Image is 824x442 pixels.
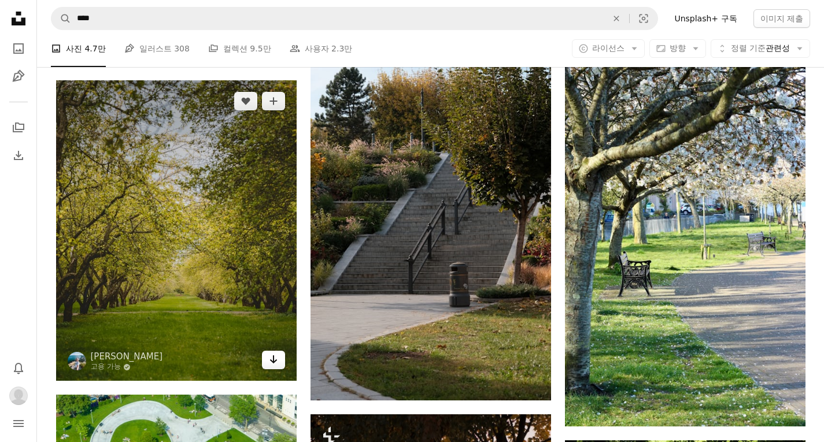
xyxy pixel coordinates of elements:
[630,8,657,29] button: 시각적 검색
[667,9,744,28] a: Unsplash+ 구독
[262,351,285,369] a: 다운로드
[262,92,285,110] button: 컬렉션에 추가
[7,65,30,88] a: 일러스트
[234,92,257,110] button: 좋아요
[604,8,629,29] button: 삭제
[311,215,551,225] a: 스케이트보드를 타고 계단을 내려가는 남자
[208,30,271,67] a: 컬렉션 9.5만
[7,7,30,32] a: 홈 — Unsplash
[565,240,805,251] a: 낮 동안 나무 근처의 푸른 잔디밭에 검은 금속 벤치
[7,37,30,60] a: 사진
[51,7,658,30] form: 사이트 전체에서 이미지 찾기
[7,412,30,435] button: 메뉴
[56,225,297,236] a: 푸른 잎 나무
[592,43,625,53] span: 라이선스
[9,387,28,405] img: 사용자 Jugeol Lee의 아바타
[311,40,551,400] img: 스케이트보드를 타고 계단을 내려가는 남자
[731,43,790,54] span: 관련성
[7,116,30,139] a: 컬렉션
[91,351,163,362] a: [PERSON_NAME]
[753,9,810,28] button: 이미지 제출
[7,356,30,380] button: 알림
[51,8,71,29] button: Unsplash 검색
[250,42,271,55] span: 9.5만
[731,43,766,53] span: 정렬 기준
[174,42,190,55] span: 308
[572,39,645,58] button: 라이선스
[711,39,810,58] button: 정렬 기준관련성
[565,66,805,426] img: 낮 동안 나무 근처의 푸른 잔디밭에 검은 금속 벤치
[331,42,352,55] span: 2.3만
[7,384,30,407] button: 프로필
[649,39,706,58] button: 방향
[91,362,163,372] a: 고용 가능
[290,30,353,67] a: 사용자 2.3만
[7,144,30,167] a: 다운로드 내역
[670,43,686,53] span: 방향
[124,30,190,67] a: 일러스트 308
[56,80,297,381] img: 푸른 잎 나무
[68,352,86,370] img: Nikolay Vorobyev의 프로필로 이동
